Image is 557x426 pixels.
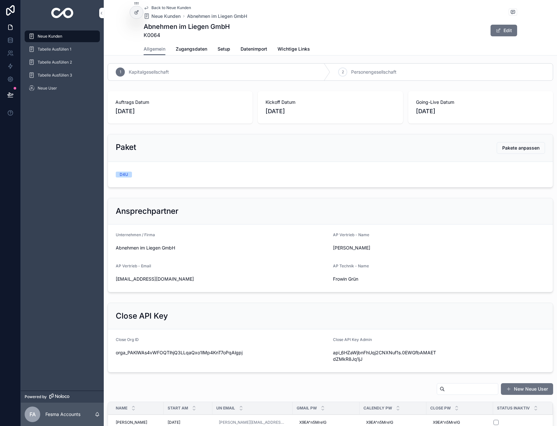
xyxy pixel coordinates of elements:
[278,43,310,56] a: Wichtige Links
[433,420,460,425] span: X9EA^n5Mre!G
[45,411,80,418] p: Fesma Accounts
[116,142,136,152] h2: Paket
[363,406,392,411] span: Calendly Pw
[144,31,230,39] span: K0064
[430,406,451,411] span: Close Pw
[168,420,208,425] a: [DATE]
[25,30,100,42] a: Neue Kunden
[38,47,71,52] span: Tabelle Ausfüllen 1
[25,43,100,55] a: Tabelle Ausfüllen 1
[176,46,207,52] span: Zugangsdaten
[25,394,47,399] span: Powered by
[497,142,545,154] button: Pakete anpassen
[218,43,230,56] a: Setup
[168,420,180,425] span: [DATE]
[21,391,104,403] a: Powered by
[116,232,155,237] span: Unternehmen / Firma
[266,107,395,116] span: [DATE]
[333,349,436,362] span: api_6HZaWjbnFhUqj2CNXNuf1s.0EWGfbAMAETdZMkR8Jq1jJ
[502,145,539,151] span: Pakete anpassen
[38,73,72,78] span: Tabelle Ausfüllen 3
[266,99,395,105] span: Kickoff Datum
[176,43,207,56] a: Zugangsdaten
[278,46,310,52] span: Wichtige Links
[30,410,36,418] span: FA
[116,245,328,251] span: Abnehmen im Liegen GmbH
[116,263,151,268] span: AP Vertrieb - Email
[351,69,397,75] span: Personengesellschaft
[216,406,235,411] span: UN Email
[366,420,393,425] span: X9EA^n5Mre!G
[25,56,100,68] a: Tabelle Ausfüllen 2
[116,337,139,342] span: Close Org ID
[21,26,104,103] div: scrollable content
[120,69,121,75] span: 1
[501,383,553,395] button: New Neue User
[129,69,169,75] span: Kapitalgesellschaft
[151,13,181,19] span: Neue Kunden
[342,69,344,75] span: 2
[144,22,230,31] h1: Abnehmen im Liegen GmbH
[116,276,328,282] span: [EMAIL_ADDRESS][DOMAIN_NAME]
[151,5,191,10] span: Back to Neue Kunden
[51,8,74,18] img: App logo
[299,420,326,425] span: X9EA^n5Mre!G
[115,107,245,116] span: [DATE]
[144,43,165,55] a: Allgemein
[168,406,188,411] span: Start am
[38,86,57,91] span: Neue User
[333,232,369,237] span: AP Vertrieb - Name
[218,46,230,52] span: Setup
[116,420,147,425] span: [PERSON_NAME]
[116,406,127,411] span: Name
[333,245,436,251] span: [PERSON_NAME]
[333,337,372,342] span: Close API Key Admin
[25,69,100,81] a: Tabelle Ausfüllen 3
[333,276,436,282] span: Frowin Grün
[333,263,369,268] span: AP Technik - Name
[491,25,517,36] button: Edit
[116,420,160,425] a: [PERSON_NAME]
[297,406,317,411] span: Gmail Pw
[116,349,328,356] span: orga_PAKlWAs4vWFOQTlhjQ3LLqaQxo1lMp4KnT7oPqAlgpj
[38,34,62,39] span: Neue Kunden
[241,46,267,52] span: Datenimport
[416,107,545,116] span: [DATE]
[38,60,72,65] span: Tabelle Ausfüllen 2
[115,99,245,105] span: Auftrags Datum
[144,46,165,52] span: Allgemein
[116,311,168,321] h2: Close API Key
[187,13,247,19] a: Abnehmen im Liegen GmbH
[116,206,178,216] h2: Ansprechpartner
[219,420,286,425] a: [PERSON_NAME][EMAIL_ADDRESS][PERSON_NAME][DOMAIN_NAME]
[416,99,545,105] span: Going-Live Datum
[497,406,530,411] span: Status Inaktiv
[241,43,267,56] a: Datenimport
[144,5,191,10] a: Back to Neue Kunden
[120,172,128,177] div: D4U
[25,82,100,94] a: Neue User
[144,13,181,19] a: Neue Kunden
